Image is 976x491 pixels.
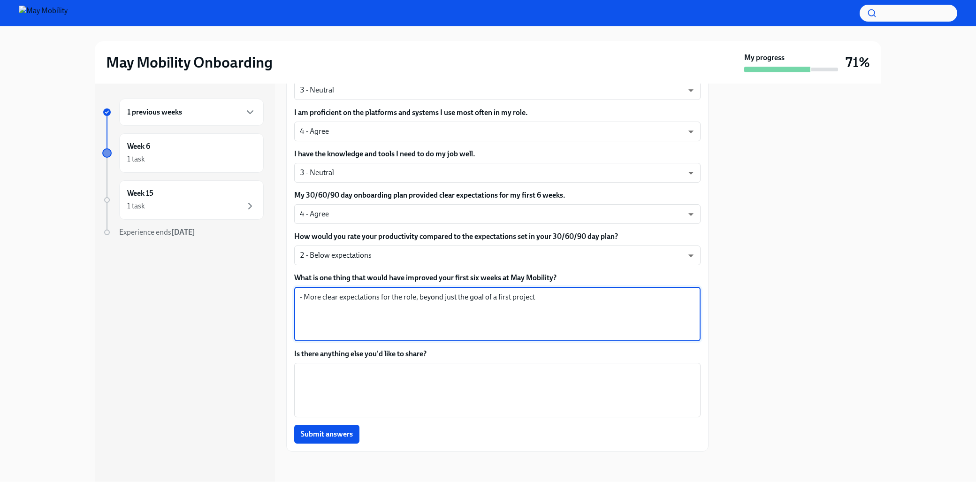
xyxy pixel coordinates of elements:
a: Week 61 task [102,133,264,173]
button: Submit answers [294,425,359,444]
div: 3 - Neutral [294,80,701,100]
label: I have the knowledge and tools I need to do my job well. [294,149,701,159]
h6: 1 previous weeks [127,107,182,117]
label: My 30/60/90 day onboarding plan provided clear expectations for my first 6 weeks. [294,190,701,200]
label: What is one thing that would have improved your first six weeks at May Mobility? [294,273,701,283]
span: Experience ends [119,228,195,237]
label: How would you rate your productivity compared to the expectations set in your 30/60/90 day plan? [294,231,701,242]
h6: Week 15 [127,188,153,199]
h2: May Mobility Onboarding [106,53,273,72]
a: Week 151 task [102,180,264,220]
div: 1 task [127,154,145,164]
textarea: - More clear expectations for the role, beyond just the goal of a first project [300,292,695,337]
img: May Mobility [19,6,68,21]
strong: [DATE] [171,228,195,237]
span: Submit answers [301,430,353,439]
strong: My progress [744,53,785,63]
div: 1 previous weeks [119,99,264,126]
div: 3 - Neutral [294,163,701,183]
h3: 71% [846,54,870,71]
div: 1 task [127,201,145,211]
label: I am proficient on the platforms and systems I use most often in my role. [294,107,701,118]
label: Is there anything else you'd like to share? [294,349,701,359]
h6: Week 6 [127,141,150,152]
div: 4 - Agree [294,204,701,224]
div: 2 - Below expectations [294,245,701,265]
div: 4 - Agree [294,122,701,141]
